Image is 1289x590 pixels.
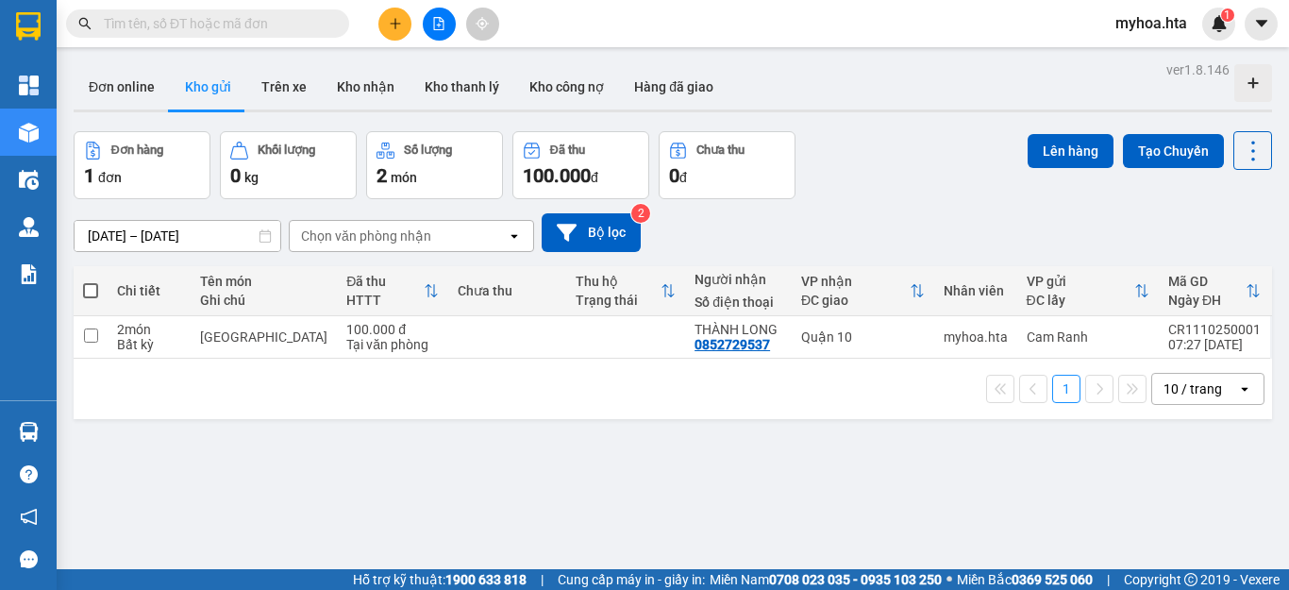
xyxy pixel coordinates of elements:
button: Bộ lọc [542,213,641,252]
span: Miền Bắc [957,569,1093,590]
div: Số điện thoại [695,295,782,310]
span: đ [679,170,687,185]
div: Mã GD [1168,274,1246,289]
div: Chi tiết [117,283,181,298]
strong: 0708 023 035 - 0935 103 250 [769,572,942,587]
div: 100.000 đ [346,322,438,337]
span: đ [591,170,598,185]
button: Trên xe [246,64,322,110]
div: 2 món [117,322,181,337]
span: plus [389,17,402,30]
button: file-add [423,8,456,41]
strong: 0369 525 060 [1012,572,1093,587]
div: Đã thu [550,143,585,157]
div: Khối lượng [258,143,315,157]
span: món [391,170,417,185]
button: Chưa thu0đ [659,131,795,199]
button: Số lượng2món [366,131,503,199]
div: HTTT [346,293,423,308]
div: Đơn hàng [111,143,163,157]
th: Toggle SortBy [1017,266,1159,316]
div: Người nhận [695,272,782,287]
div: Chưa thu [458,283,558,298]
span: copyright [1184,573,1197,586]
span: aim [476,17,489,30]
button: 1 [1052,375,1080,403]
span: caret-down [1253,15,1270,32]
div: 10 / trang [1163,379,1222,398]
span: 0 [230,164,241,187]
span: | [541,569,544,590]
span: 100.000 [523,164,591,187]
span: file-add [432,17,445,30]
sup: 1 [1221,8,1234,22]
img: solution-icon [19,264,39,284]
img: warehouse-icon [19,123,39,143]
div: ĐC giao [801,293,909,308]
span: 1 [1224,8,1230,22]
img: dashboard-icon [19,76,39,95]
span: question-circle [20,465,38,483]
svg: open [507,228,522,244]
button: Đơn online [74,64,170,110]
button: Đã thu100.000đ [512,131,649,199]
div: Ngày ĐH [1168,293,1246,308]
span: đơn [98,170,122,185]
button: Kho thanh lý [410,64,514,110]
button: Đơn hàng1đơn [74,131,210,199]
div: Cam Ranh [1027,329,1149,345]
th: Toggle SortBy [566,266,685,316]
div: Đã thu [346,274,423,289]
span: Hỗ trợ kỹ thuật: [353,569,527,590]
th: Toggle SortBy [1159,266,1270,316]
div: Chọn văn phòng nhận [301,227,431,245]
div: Số lượng [404,143,452,157]
span: Cung cấp máy in - giấy in: [558,569,705,590]
div: Tên món [200,274,327,289]
button: Lên hàng [1028,134,1113,168]
input: Select a date range. [75,221,280,251]
input: Tìm tên, số ĐT hoặc mã đơn [104,13,326,34]
button: Kho công nợ [514,64,619,110]
div: Tại văn phòng [346,337,438,352]
button: Kho nhận [322,64,410,110]
div: Thu hộ [576,274,661,289]
th: Toggle SortBy [792,266,933,316]
img: warehouse-icon [19,422,39,442]
img: warehouse-icon [19,217,39,237]
svg: open [1237,381,1252,396]
button: caret-down [1245,8,1278,41]
span: | [1107,569,1110,590]
div: Quận 10 [801,329,924,345]
span: 2 [377,164,387,187]
span: 0 [669,164,679,187]
strong: 1900 633 818 [445,572,527,587]
div: THÀNH LONG [695,322,782,337]
div: 0852729537 [695,337,770,352]
button: Tạo Chuyến [1123,134,1224,168]
div: Chưa thu [696,143,745,157]
div: 07:27 [DATE] [1168,337,1261,352]
img: logo-vxr [16,12,41,41]
span: ⚪️ [946,576,952,583]
span: Miền Nam [710,569,942,590]
div: Ghi chú [200,293,327,308]
th: Toggle SortBy [337,266,447,316]
div: VP nhận [801,274,909,289]
div: CR1110250001 [1168,322,1261,337]
button: plus [378,8,411,41]
div: myhoa.hta [944,329,1008,345]
div: VP gửi [1027,274,1134,289]
div: Tạo kho hàng mới [1234,64,1272,102]
div: Bất kỳ [117,337,181,352]
button: Kho gửi [170,64,246,110]
span: 1 [84,164,94,187]
button: Khối lượng0kg [220,131,357,199]
button: Hàng đã giao [619,64,728,110]
span: search [78,17,92,30]
div: ĐC lấy [1027,293,1134,308]
div: Nhân viên [944,283,1008,298]
sup: 2 [631,204,650,223]
img: warehouse-icon [19,170,39,190]
div: ver 1.8.146 [1166,59,1230,80]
